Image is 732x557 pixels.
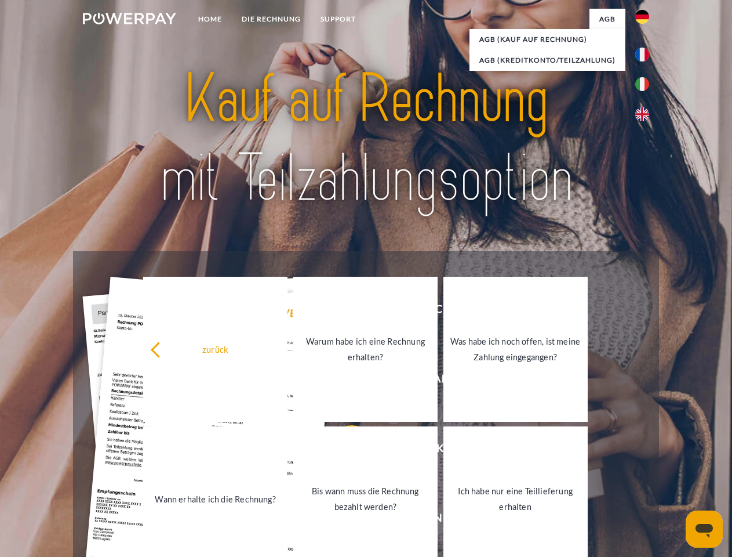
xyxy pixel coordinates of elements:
img: logo-powerpay-white.svg [83,13,176,24]
a: AGB (Kauf auf Rechnung) [469,29,625,50]
img: title-powerpay_de.svg [111,56,621,222]
div: Wann erhalte ich die Rechnung? [150,491,281,507]
div: zurück [150,341,281,357]
img: fr [635,48,649,62]
a: DIE RECHNUNG [232,9,311,30]
iframe: Schaltfläche zum Öffnen des Messaging-Fensters [686,511,723,548]
div: Was habe ich noch offen, ist meine Zahlung eingegangen? [450,334,581,365]
div: Bis wann muss die Rechnung bezahlt werden? [300,483,431,515]
a: SUPPORT [311,9,366,30]
img: de [635,10,649,24]
a: Home [188,9,232,30]
a: AGB (Kreditkonto/Teilzahlung) [469,50,625,71]
img: en [635,107,649,121]
a: agb [589,9,625,30]
img: it [635,77,649,91]
div: Warum habe ich eine Rechnung erhalten? [300,334,431,365]
div: Ich habe nur eine Teillieferung erhalten [450,483,581,515]
a: Was habe ich noch offen, ist meine Zahlung eingegangen? [443,277,588,422]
